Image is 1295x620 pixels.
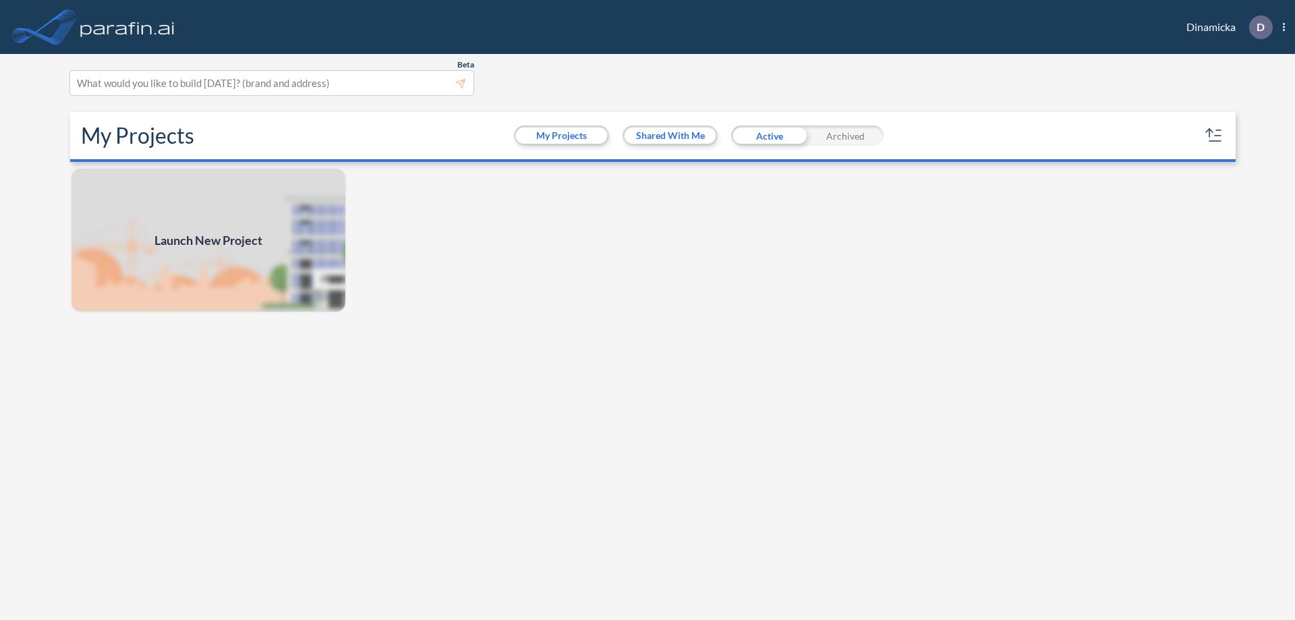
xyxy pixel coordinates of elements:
[516,128,607,144] button: My Projects
[1203,125,1225,146] button: sort
[625,128,716,144] button: Shared With Me
[78,13,177,40] img: logo
[70,167,347,313] img: add
[1257,21,1265,33] p: D
[1166,16,1285,39] div: Dinamicka
[457,59,474,70] span: Beta
[70,167,347,313] a: Launch New Project
[154,231,262,250] span: Launch New Project
[807,125,884,146] div: Archived
[731,125,807,146] div: Active
[81,123,194,148] h2: My Projects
